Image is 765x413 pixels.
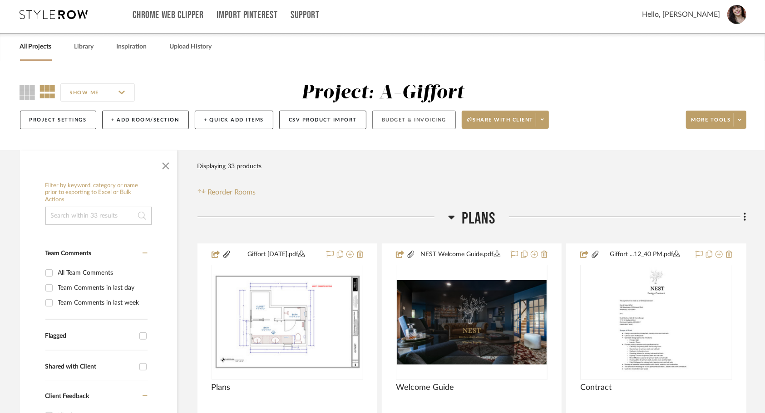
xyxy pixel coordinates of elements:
[58,266,145,280] div: All Team Comments
[396,265,547,379] div: 0
[133,11,204,19] a: Chrome Web Clipper
[301,83,464,102] div: Project: A-Giffort
[207,187,256,198] span: Reorder Rooms
[58,296,145,310] div: Team Comments in last week
[462,111,549,129] button: Share with client
[217,11,277,19] a: Import Pinterest
[691,117,731,130] span: More tools
[45,363,135,371] div: Shared with Client
[686,111,746,129] button: More tools
[74,41,94,53] a: Library
[157,155,175,173] button: Close
[580,383,612,393] span: Contract
[45,207,152,225] input: Search within 33 results
[279,111,366,129] button: CSV Product Import
[396,383,454,393] span: Welcome Guide
[616,266,696,379] img: Contract
[58,281,145,295] div: Team Comments in last day
[20,111,96,129] button: Project Settings
[727,5,746,24] img: avatar
[291,11,319,19] a: Support
[117,41,147,53] a: Inspiration
[45,332,135,340] div: Flagged
[231,249,321,260] button: Giffort [DATE].pdf
[170,41,212,53] a: Upload History
[20,41,52,53] a: All Projects
[197,187,256,198] button: Reorder Rooms
[642,9,721,20] span: Hello, [PERSON_NAME]
[415,249,505,260] button: NEST Welcome Guide.pdf
[600,249,690,260] button: Giffort ...12_40 PM.pdf
[462,209,495,228] span: Plans
[581,265,731,379] div: 0
[45,250,92,257] span: Team Comments
[212,274,362,370] img: Plans
[45,393,89,399] span: Client Feedback
[102,111,189,129] button: + Add Room/Section
[397,280,547,364] img: Welcome Guide
[372,111,456,129] button: Budget & Invoicing
[195,111,274,129] button: + Quick Add Items
[45,182,152,204] h6: Filter by keyword, category or name prior to exporting to Excel or Bulk Actions
[197,157,262,175] div: Displaying 33 products
[212,383,231,393] span: Plans
[467,117,533,130] span: Share with client
[212,265,363,379] div: 0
